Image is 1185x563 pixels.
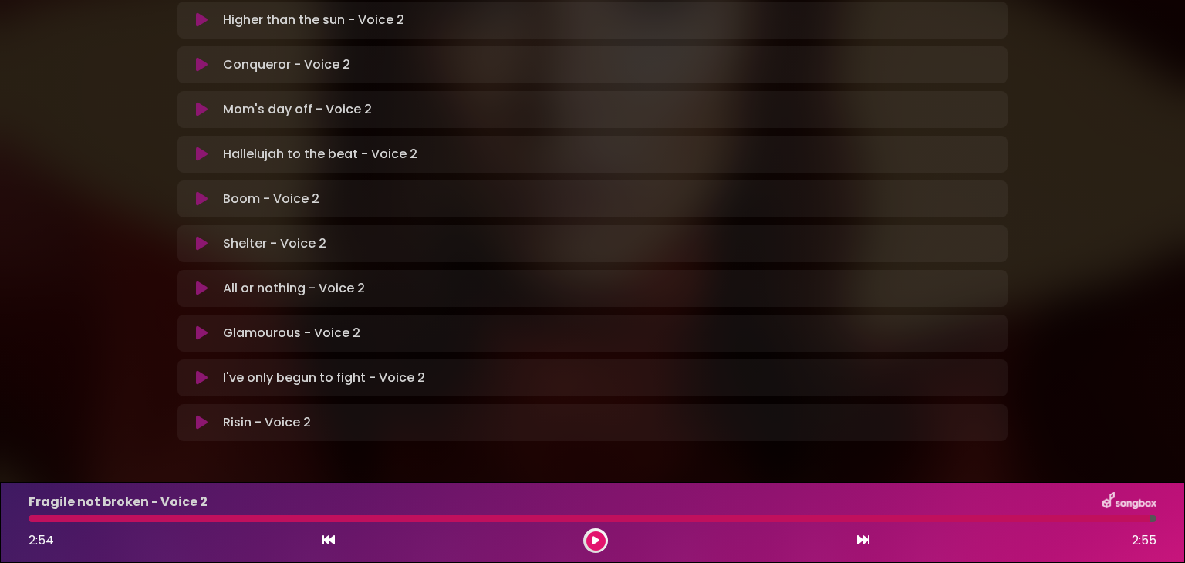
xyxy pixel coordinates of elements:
p: All or nothing - Voice 2 [223,279,365,298]
p: Hallelujah to the beat - Voice 2 [223,145,417,164]
p: Risin - Voice 2 [223,413,311,432]
p: Conqueror - Voice 2 [223,56,350,74]
p: I've only begun to fight - Voice 2 [223,369,425,387]
p: Boom - Voice 2 [223,190,319,208]
p: Fragile not broken - Voice 2 [29,493,208,511]
p: Shelter - Voice 2 [223,234,326,253]
p: Higher than the sun - Voice 2 [223,11,404,29]
img: songbox-logo-white.png [1102,492,1156,512]
p: Mom's day off - Voice 2 [223,100,372,119]
p: Glamourous - Voice 2 [223,324,360,342]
